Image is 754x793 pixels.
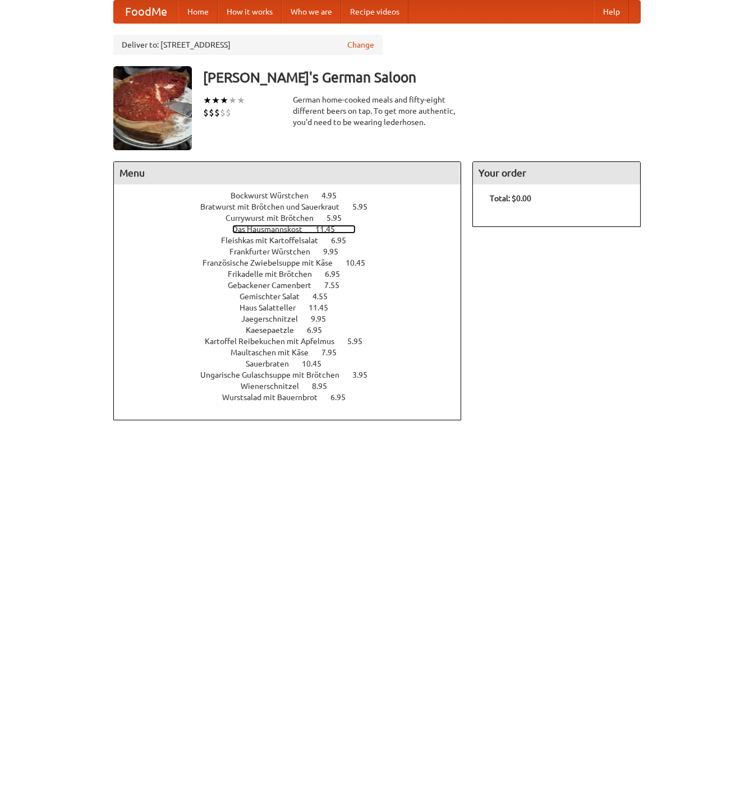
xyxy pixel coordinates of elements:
h3: [PERSON_NAME]'s German Saloon [203,66,641,89]
li: $ [214,106,220,119]
span: Wurstsalad mit Bauernbrot [222,393,329,402]
li: $ [220,106,226,119]
a: How it works [218,1,282,23]
a: Home [178,1,218,23]
a: Currywurst mit Brötchen 5.95 [226,214,362,222]
span: 10.45 [302,359,333,368]
span: 3.95 [352,370,379,379]
a: Haus Salatteller 11.45 [240,303,349,312]
b: Total: $0.00 [490,194,531,203]
span: Haus Salatteller [240,303,307,312]
a: Wienerschnitzel 8.95 [241,382,348,391]
span: 7.95 [321,348,348,357]
a: Help [594,1,629,23]
span: 6.95 [331,236,357,245]
img: angular.jpg [113,66,192,150]
span: Frikadelle mit Brötchen [228,270,323,279]
div: Deliver to: [STREET_ADDRESS] [113,35,383,55]
a: Bockwurst Würstchen 4.95 [231,191,357,200]
span: 6.95 [307,326,333,335]
a: Frankfurter Würstchen 9.95 [229,247,359,256]
a: Who we are [282,1,341,23]
h4: Menu [114,162,461,184]
li: $ [209,106,214,119]
a: Recipe videos [341,1,408,23]
li: ★ [203,94,212,106]
span: Gemischter Salat [240,292,311,301]
li: ★ [237,94,245,106]
span: 5.95 [347,337,374,346]
span: 11.45 [309,303,339,312]
span: Bratwurst mit Brötchen und Sauerkraut [200,202,351,211]
span: 9.95 [311,314,337,323]
span: 5.95 [327,214,353,222]
span: 7.55 [324,281,351,290]
span: 6.95 [330,393,357,402]
span: Sauerbraten [246,359,300,368]
span: Ungarische Gulaschsuppe mit Brötchen [200,370,351,379]
span: 8.95 [312,382,338,391]
span: 5.95 [352,202,379,211]
a: Maultaschen mit Käse 7.95 [231,348,357,357]
span: 9.95 [323,247,350,256]
span: Gebackener Camenbert [228,281,323,290]
li: ★ [228,94,237,106]
span: 6.95 [325,270,351,279]
a: Ungarische Gulaschsuppe mit Brötchen 3.95 [200,370,388,379]
span: Maultaschen mit Käse [231,348,320,357]
a: Sauerbraten 10.45 [246,359,342,368]
span: Kaesepaetzle [246,326,305,335]
a: FoodMe [114,1,178,23]
a: Bratwurst mit Brötchen und Sauerkraut 5.95 [200,202,388,211]
a: Frikadelle mit Brötchen 6.95 [228,270,361,279]
span: Französische Zwiebelsuppe mit Käse [203,258,344,267]
a: Kaesepaetzle 6.95 [246,326,343,335]
span: 11.45 [315,225,346,234]
div: German home-cooked meals and fifty-eight different beers on tap. To get more authentic, you'd nee... [293,94,461,128]
span: Frankfurter Würstchen [229,247,321,256]
li: ★ [220,94,228,106]
a: Das Hausmannskost 11.45 [232,225,356,234]
li: ★ [212,94,220,106]
li: $ [226,106,231,119]
span: Wienerschnitzel [241,382,310,391]
a: Französische Zwiebelsuppe mit Käse 10.45 [203,258,386,267]
span: Jaegerschnitzel [241,314,309,323]
span: Currywurst mit Brötchen [226,214,325,222]
a: Jaegerschnitzel 9.95 [241,314,347,323]
li: $ [203,106,209,119]
span: Fleishkas mit Kartoffelsalat [221,236,329,245]
span: 10.45 [346,258,376,267]
span: Das Hausmannskost [232,225,314,234]
span: Bockwurst Würstchen [231,191,320,200]
a: Fleishkas mit Kartoffelsalat 6.95 [221,236,367,245]
a: Gebackener Camenbert 7.55 [228,281,360,290]
span: 4.55 [312,292,339,301]
a: Gemischter Salat 4.55 [240,292,348,301]
a: Wurstsalad mit Bauernbrot 6.95 [222,393,366,402]
a: Kartoffel Reibekuchen mit Apfelmus 5.95 [205,337,383,346]
h4: Your order [473,162,640,184]
span: 4.95 [321,191,348,200]
a: Change [347,39,374,50]
span: Kartoffel Reibekuchen mit Apfelmus [205,337,346,346]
